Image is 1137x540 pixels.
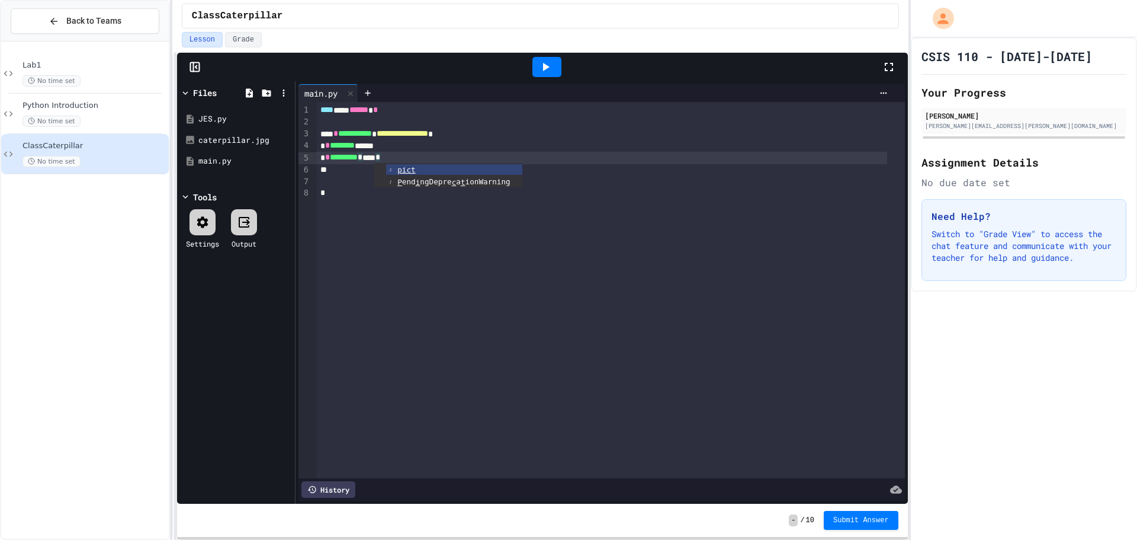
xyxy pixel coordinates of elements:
[23,75,81,87] span: No time set
[23,156,81,167] span: No time set
[198,155,291,167] div: main.py
[397,178,402,187] span: P
[298,176,310,188] div: 7
[225,32,262,47] button: Grade
[66,15,121,27] span: Back to Teams
[921,84,1126,101] h2: Your Progress
[192,9,283,23] span: ClassCaterpillar
[198,113,291,125] div: JES.py
[298,84,358,102] div: main.py
[789,515,798,526] span: -
[301,481,355,498] div: History
[23,101,166,111] span: Python Introduction
[416,178,420,187] span: i
[298,128,310,140] div: 3
[23,116,81,127] span: No time set
[193,191,217,203] div: Tools
[397,177,510,186] span: end ngDepre a ionWarning
[298,87,343,100] div: main.py
[23,60,166,71] span: Lab1
[800,516,804,525] span: /
[833,516,889,525] span: Submit Answer
[298,116,310,128] div: 2
[921,154,1126,171] h2: Assignment Details
[298,104,310,116] div: 1
[23,141,166,151] span: ClassCaterpillar
[298,164,310,176] div: 6
[925,122,1123,130] div: [PERSON_NAME][EMAIL_ADDRESS][PERSON_NAME][DOMAIN_NAME]
[186,238,219,249] div: Settings
[298,140,310,152] div: 4
[932,228,1116,264] p: Switch to "Grade View" to access the chat feature and communicate with your teacher for help and ...
[182,32,223,47] button: Lesson
[198,135,291,146] div: caterpillar.jpg
[920,5,957,32] div: My Account
[374,163,522,187] ul: Completions
[925,110,1123,121] div: [PERSON_NAME]
[397,165,415,174] span: pict
[921,48,1092,65] h1: CSIS 110 - [DATE]-[DATE]
[452,178,457,187] span: c
[193,87,217,99] div: Files
[932,209,1116,223] h3: Need Help?
[298,152,310,164] div: 5
[806,516,814,525] span: 10
[921,175,1126,190] div: No due date set
[11,8,159,34] button: Back to Teams
[232,238,256,249] div: Output
[298,187,310,199] div: 8
[461,178,465,187] span: t
[824,511,898,530] button: Submit Answer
